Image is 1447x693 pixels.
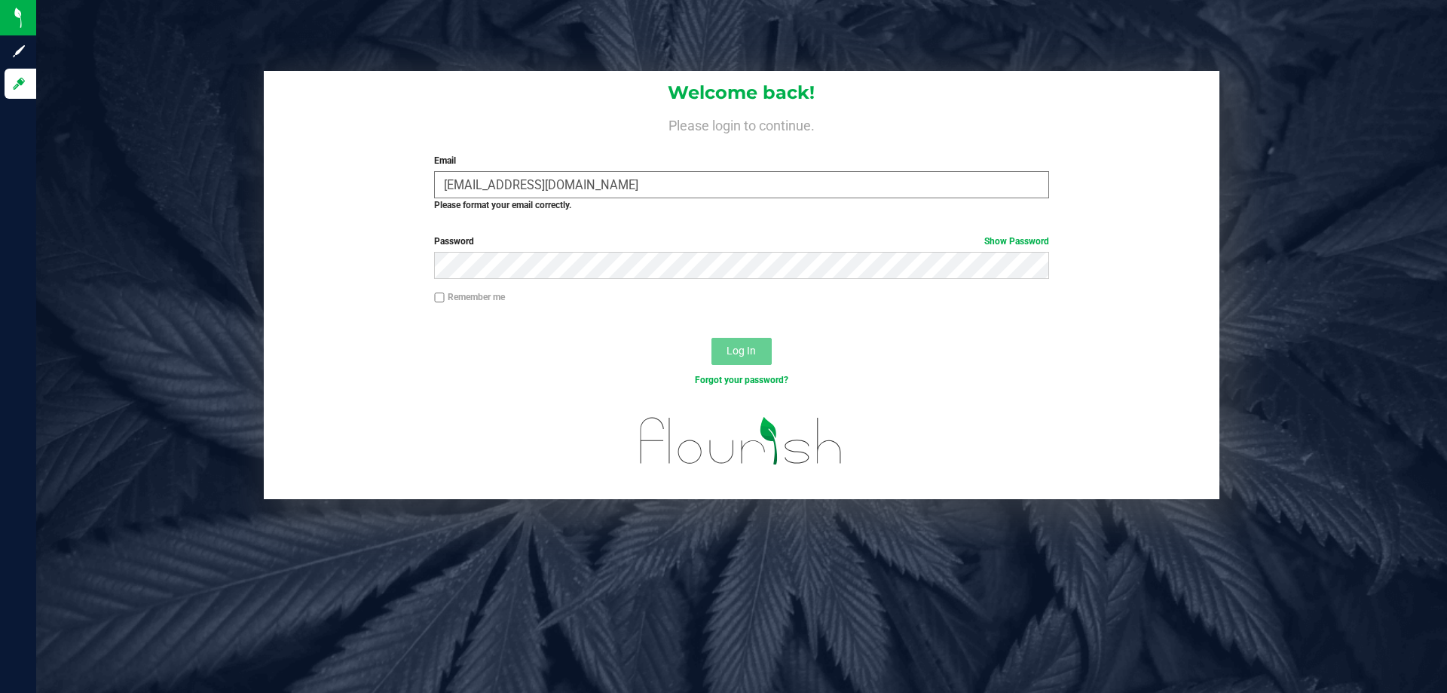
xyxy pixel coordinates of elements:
inline-svg: Sign up [11,44,26,59]
button: Log In [711,338,772,365]
span: Log In [727,345,756,357]
label: Remember me [434,290,505,304]
a: Show Password [984,236,1049,247]
a: Forgot your password? [695,375,788,385]
inline-svg: Log in [11,76,26,91]
h1: Welcome back! [264,83,1219,103]
h4: Please login to continue. [264,115,1219,133]
strong: Please format your email correctly. [434,200,571,210]
label: Email [434,154,1048,167]
input: Remember me [434,293,445,303]
span: Password [434,236,474,247]
img: flourish_logo.svg [622,403,861,480]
